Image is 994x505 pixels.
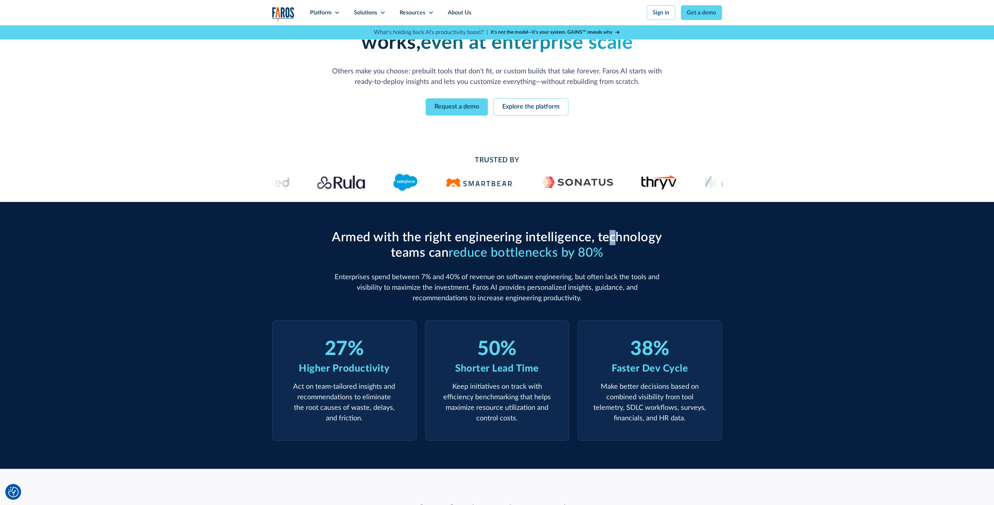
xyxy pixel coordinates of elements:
p: Enterprises spend between 7% and 40% of revenue on software engineering, but often lack the tools... [328,272,666,303]
a: Request a demo [426,98,488,116]
div: Shorter Lead Time [455,361,539,376]
a: home [272,7,295,21]
p: Act on team-tailored insights and recommendations to eliminate the root causes of waste, delays, ... [285,381,404,424]
img: Revisit consent button [8,487,19,497]
img: Rula logo [317,175,365,189]
img: Logo of the analytics and reporting company Faros. [272,7,295,21]
div: 27 [325,337,348,361]
span: reduce bottlenecks by 80% [448,247,603,259]
p: Make better decisions based on combined visibility from tool telemetry, SDLC workflows, surveys, ... [590,381,709,424]
strong: It’s not the model—it’s your system. GAINS™ reveals why [491,30,612,35]
img: Logo of the CRM platform Salesforce. [393,174,417,191]
strong: even at enterprise scale [421,33,633,53]
a: Explore the platform [493,98,568,116]
div: % [500,337,517,361]
div: Resources [400,8,425,17]
p: Others make you choose: prebuilt tools that don't fit, or custom builds that take forever. Faros ... [328,66,666,87]
h2: Armed with the right engineering intelligence, technology teams can [328,230,666,260]
h2: Trusted By [328,155,666,165]
div: 50 [477,337,500,361]
div: 38 [630,337,653,361]
img: Sonatus Logo [542,177,613,188]
a: Sign in [647,5,675,20]
a: It’s not the model—it’s your system. GAINS™ reveals why [491,29,620,36]
p: Keep initiatives on track with efficiency benchmarking that helps maximize resource utilization a... [438,381,556,424]
div: Faster Dev Cycle [612,361,688,376]
button: Cookie Settings [8,487,19,497]
div: Solutions [354,8,377,17]
a: Get a demo [681,5,722,20]
div: % [653,337,670,361]
p: What's holding back AI's productivity boost? | [374,28,488,37]
img: Thryv's logo [641,175,677,189]
div: Platform [310,8,331,17]
div: % [348,337,364,361]
div: Higher Productivity [299,361,390,376]
img: Logo of the software testing platform SmartBear. [446,178,514,186]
